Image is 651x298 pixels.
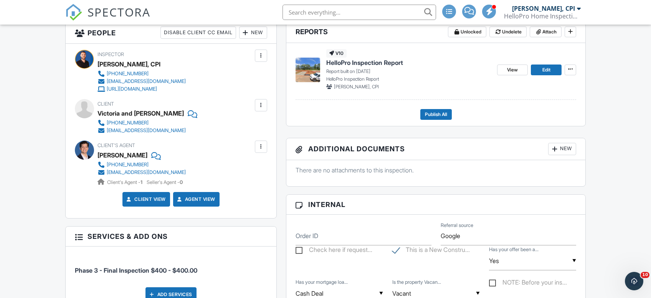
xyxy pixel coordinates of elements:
label: This is a New Construction Inspection [392,246,470,256]
span: Client's Agent [97,142,135,148]
img: The Best Home Inspection Software - Spectora [65,4,82,21]
span: Phase 3 - Final Inspection $400 - $400.00 [75,267,197,274]
input: Search everything... [283,5,436,20]
div: [URL][DOMAIN_NAME] [107,86,157,92]
div: [PERSON_NAME], CPI [512,5,575,12]
strong: 1 [140,179,142,185]
iframe: Intercom live chat [625,272,643,290]
a: SPECTORA [65,10,150,26]
label: Referral source [441,222,473,229]
h3: Additional Documents [286,138,585,160]
div: [PHONE_NUMBER] [107,120,149,126]
a: [URL][DOMAIN_NAME] [97,85,186,93]
label: NOTE: Before your inspection can be confirmed, access to the property must be provided. Please in... [489,279,567,288]
div: New [548,143,576,155]
div: [EMAIL_ADDRESS][DOMAIN_NAME] [107,78,186,84]
a: [EMAIL_ADDRESS][DOMAIN_NAME] [97,78,186,85]
div: [EMAIL_ADDRESS][DOMAIN_NAME] [107,169,186,175]
a: [PHONE_NUMBER] [97,161,186,169]
span: Client's Agent - [107,179,144,185]
a: [EMAIL_ADDRESS][DOMAIN_NAME] [97,127,191,134]
span: Seller's Agent - [147,179,183,185]
label: Is the property Vacant or Occupied? [392,279,441,286]
a: [EMAIL_ADDRESS][DOMAIN_NAME] [97,169,186,176]
a: Client View [125,195,166,203]
li: Service: Phase 3 - Final Inspection $400 [75,252,267,281]
span: Inspector [97,51,124,57]
div: [PHONE_NUMBER] [107,71,149,77]
div: Victoria and [PERSON_NAME] [97,108,184,119]
div: New [239,26,267,39]
span: 10 [641,272,649,278]
div: HelloPro Home Inspections LLC [504,12,581,20]
span: SPECTORA [88,4,150,20]
div: [EMAIL_ADDRESS][DOMAIN_NAME] [107,127,186,134]
div: Disable Client CC Email [160,26,236,39]
p: There are no attachments to this inspection. [296,166,576,174]
span: Client [97,101,114,107]
a: [PHONE_NUMBER] [97,70,186,78]
a: Agent View [176,195,215,203]
a: [PERSON_NAME] [97,149,147,161]
h3: People [66,22,276,44]
label: Order ID [296,232,318,240]
label: Has your mortgage loan been approved? [296,279,348,286]
label: Has your offer been accepted? [489,246,539,253]
div: [PHONE_NUMBER] [107,162,149,168]
label: Check here if requesting a *STAND-ALONE* service, i.e.; CL100, Radon Testing or Septic Service [296,246,372,256]
a: [PHONE_NUMBER] [97,119,191,127]
h3: Services & Add ons [66,227,276,247]
h3: Internal [286,195,585,215]
strong: 0 [180,179,183,185]
div: [PERSON_NAME], CPI [97,58,160,70]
